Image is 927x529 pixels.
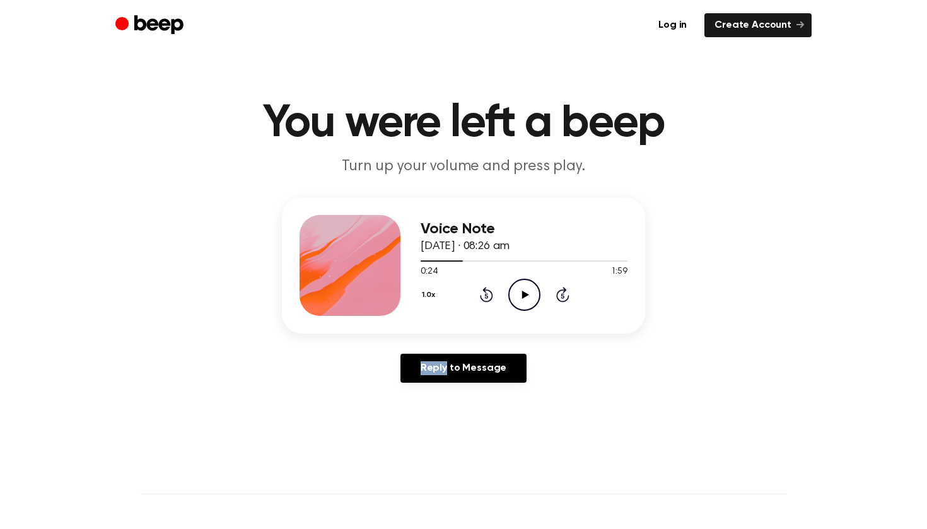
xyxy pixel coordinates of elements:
[421,284,440,306] button: 1.0x
[421,241,510,252] span: [DATE] · 08:26 am
[141,101,786,146] h1: You were left a beep
[115,13,187,38] a: Beep
[704,13,812,37] a: Create Account
[421,221,627,238] h3: Voice Note
[648,13,697,37] a: Log in
[611,265,627,279] span: 1:59
[400,354,527,383] a: Reply to Message
[221,156,706,177] p: Turn up your volume and press play.
[421,265,437,279] span: 0:24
